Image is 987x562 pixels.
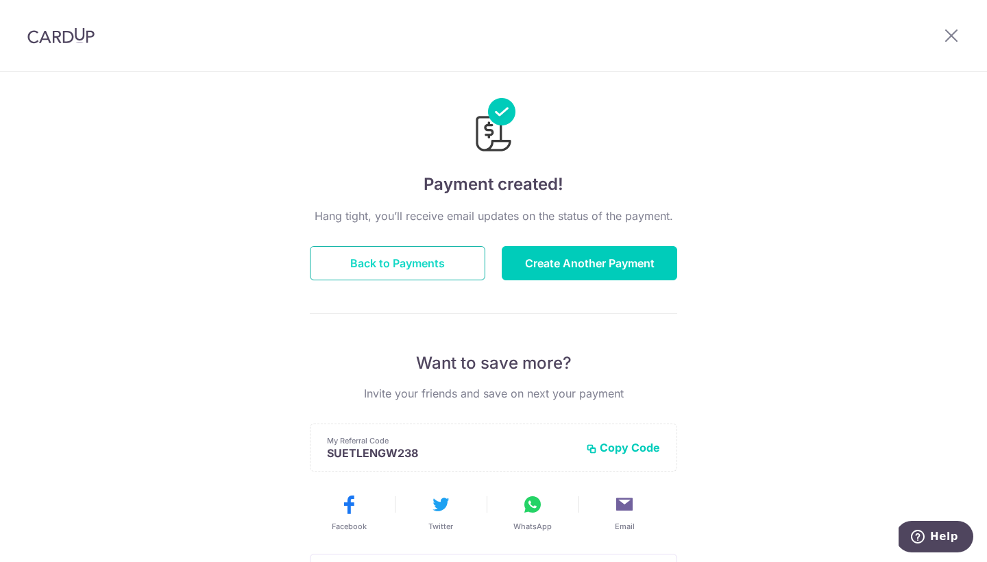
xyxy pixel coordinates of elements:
[332,521,367,532] span: Facebook
[310,172,677,197] h4: Payment created!
[492,493,573,532] button: WhatsApp
[502,246,677,280] button: Create Another Payment
[27,27,95,44] img: CardUp
[472,98,515,156] img: Payments
[310,385,677,402] p: Invite your friends and save on next your payment
[615,521,635,532] span: Email
[310,208,677,224] p: Hang tight, you’ll receive email updates on the status of the payment.
[327,435,575,446] p: My Referral Code
[428,521,453,532] span: Twitter
[400,493,481,532] button: Twitter
[308,493,389,532] button: Facebook
[310,246,485,280] button: Back to Payments
[513,521,552,532] span: WhatsApp
[584,493,665,532] button: Email
[310,352,677,374] p: Want to save more?
[899,521,973,555] iframe: Opens a widget where you can find more information
[586,441,660,454] button: Copy Code
[327,446,575,460] p: SUETLENGW238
